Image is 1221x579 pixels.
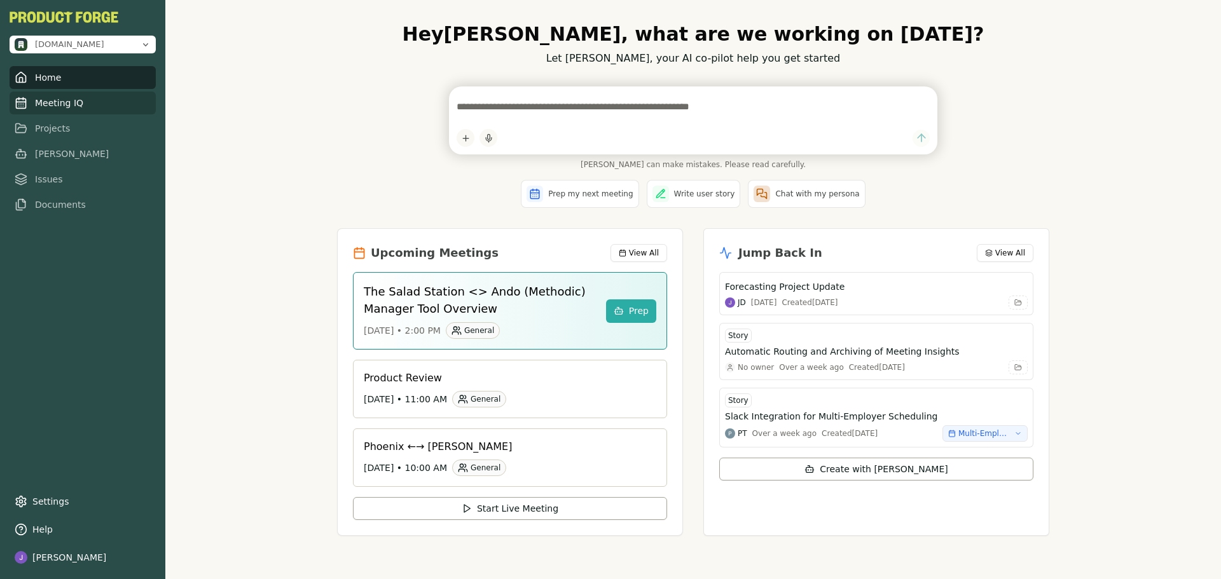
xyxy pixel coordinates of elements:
[10,546,156,569] button: [PERSON_NAME]
[942,425,1028,442] button: Multi-Employer Scheduling Integration
[647,180,741,208] button: Write user story
[779,362,844,372] div: Over a week ago
[353,428,667,487] a: Phoenix ←→ [PERSON_NAME][DATE] • 10:00 AMGeneral
[353,497,667,520] button: Start Live Meeting
[719,458,1033,480] button: Create with [PERSON_NAME]
[738,362,774,372] span: No owner
[364,371,646,386] h3: Product Review
[353,272,667,350] a: The Salad Station <> Ando (Methodic) Manager Tool Overview[DATE] • 2:00 PMGeneralPrep
[457,129,474,147] button: Add content to chat
[446,322,500,339] div: General
[629,248,659,258] span: View All
[775,189,859,199] span: Chat with my persona
[364,460,646,476] div: [DATE] • 10:00 AM
[10,193,156,216] a: Documents
[15,551,27,564] img: profile
[452,391,506,407] div: General
[10,36,156,53] button: Open organization switcher
[738,297,746,308] span: JD
[822,428,878,439] div: Created [DATE]
[364,439,646,454] h3: Phoenix ←→ [PERSON_NAME]
[725,410,937,423] h3: Slack Integration for Multi-Employer Scheduling
[752,428,817,439] div: Over a week ago
[337,51,1049,66] p: Let [PERSON_NAME], your AI co-pilot help you get started
[35,39,104,50] span: methodic.work
[738,428,747,439] span: PT
[10,142,156,165] a: [PERSON_NAME]
[353,360,667,418] a: Product Review[DATE] • 11:00 AMGeneral
[10,11,118,23] img: Product Forge
[477,502,558,515] span: Start Live Meeting
[15,38,27,51] img: methodic.work
[10,117,156,140] a: Projects
[10,92,156,114] a: Meeting IQ
[977,244,1033,262] button: View All
[738,244,822,262] h2: Jump Back In
[748,180,865,208] button: Chat with my persona
[849,362,905,372] div: Created [DATE]
[958,428,1009,439] span: Multi-Employer Scheduling Integration
[725,428,735,439] img: Phoenix Toews
[674,189,735,199] span: Write user story
[913,130,930,147] button: Send message
[364,322,596,339] div: [DATE] • 2:00 PM
[548,189,633,199] span: Prep my next meeting
[725,280,845,293] h3: Forecasting Project Update
[10,490,156,513] a: Settings
[995,248,1025,258] span: View All
[364,391,646,407] div: [DATE] • 11:00 AM
[782,297,838,308] div: Created [DATE]
[725,393,752,407] div: Story
[337,23,1049,46] h1: Hey [PERSON_NAME] , what are we working on [DATE]?
[364,283,596,317] h3: The Salad Station <> Ando (Methodic) Manager Tool Overview
[452,460,506,476] div: General
[610,244,667,262] button: View All
[10,518,156,541] button: Help
[725,329,752,343] div: Story
[521,180,638,208] button: Prep my next meeting
[371,244,499,262] h2: Upcoming Meetings
[725,297,735,308] img: Joe DeJulio
[10,168,156,191] a: Issues
[820,463,948,475] span: Create with [PERSON_NAME]
[10,66,156,89] a: Home
[10,11,118,23] button: PF-Logo
[449,160,937,170] span: [PERSON_NAME] can make mistakes. Please read carefully.
[725,345,960,358] h3: Automatic Routing and Archiving of Meeting Insights
[479,129,497,147] button: Start dictation
[629,304,649,318] span: Prep
[751,297,777,308] div: [DATE]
